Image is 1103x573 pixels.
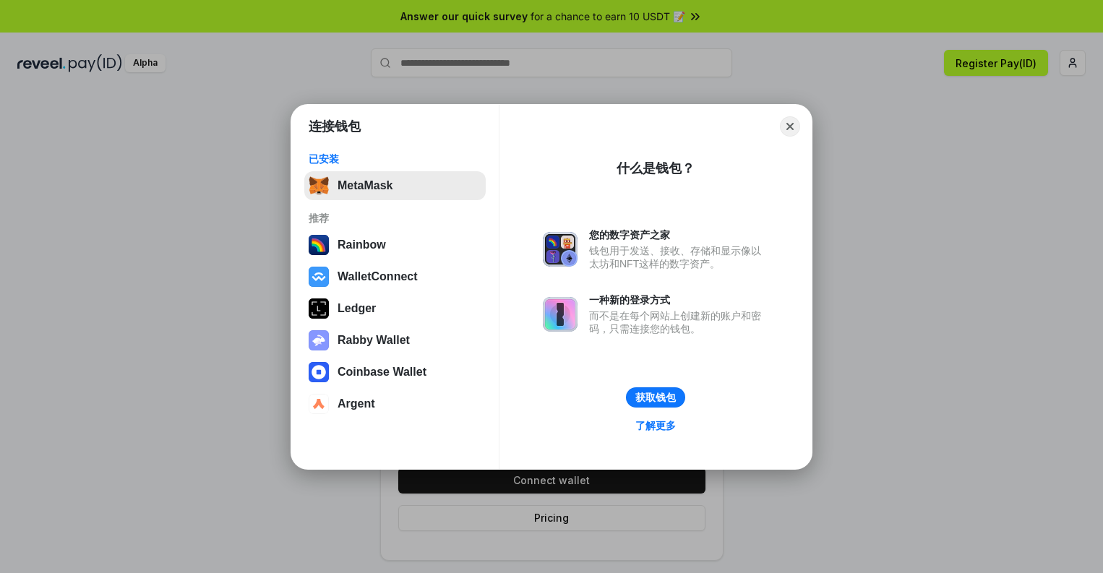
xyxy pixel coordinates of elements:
div: Argent [338,397,375,410]
div: WalletConnect [338,270,418,283]
div: 获取钱包 [635,391,676,404]
button: MetaMask [304,171,486,200]
img: svg+xml,%3Csvg%20xmlns%3D%22http%3A%2F%2Fwww.w3.org%2F2000%2Fsvg%22%20width%3D%2228%22%20height%3... [309,298,329,319]
div: Coinbase Wallet [338,366,426,379]
h1: 连接钱包 [309,118,361,135]
div: 而不是在每个网站上创建新的账户和密码，只需连接您的钱包。 [589,309,768,335]
div: 了解更多 [635,419,676,432]
img: svg+xml,%3Csvg%20width%3D%22120%22%20height%3D%22120%22%20viewBox%3D%220%200%20120%20120%22%20fil... [309,235,329,255]
div: MetaMask [338,179,392,192]
div: Rainbow [338,238,386,251]
img: svg+xml,%3Csvg%20xmlns%3D%22http%3A%2F%2Fwww.w3.org%2F2000%2Fsvg%22%20fill%3D%22none%22%20viewBox... [543,232,578,267]
img: svg+xml,%3Csvg%20xmlns%3D%22http%3A%2F%2Fwww.w3.org%2F2000%2Fsvg%22%20fill%3D%22none%22%20viewBox... [309,330,329,350]
div: 一种新的登录方式 [589,293,768,306]
div: 推荐 [309,212,481,225]
div: 您的数字资产之家 [589,228,768,241]
img: svg+xml,%3Csvg%20fill%3D%22none%22%20height%3D%2233%22%20viewBox%3D%220%200%2035%2033%22%20width%... [309,176,329,196]
button: Rainbow [304,231,486,259]
div: 钱包用于发送、接收、存储和显示像以太坊和NFT这样的数字资产。 [589,244,768,270]
a: 了解更多 [627,416,684,435]
button: Ledger [304,294,486,323]
div: 什么是钱包？ [617,160,695,177]
div: Rabby Wallet [338,334,410,347]
div: Ledger [338,302,376,315]
button: Argent [304,389,486,418]
img: svg+xml,%3Csvg%20width%3D%2228%22%20height%3D%2228%22%20viewBox%3D%220%200%2028%2028%22%20fill%3D... [309,362,329,382]
img: svg+xml,%3Csvg%20width%3D%2228%22%20height%3D%2228%22%20viewBox%3D%220%200%2028%2028%22%20fill%3D... [309,267,329,287]
img: svg+xml,%3Csvg%20xmlns%3D%22http%3A%2F%2Fwww.w3.org%2F2000%2Fsvg%22%20fill%3D%22none%22%20viewBox... [543,297,578,332]
button: 获取钱包 [626,387,685,408]
button: Rabby Wallet [304,326,486,355]
button: Coinbase Wallet [304,358,486,387]
button: WalletConnect [304,262,486,291]
div: 已安装 [309,152,481,165]
img: svg+xml,%3Csvg%20width%3D%2228%22%20height%3D%2228%22%20viewBox%3D%220%200%2028%2028%22%20fill%3D... [309,394,329,414]
button: Close [780,116,800,137]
